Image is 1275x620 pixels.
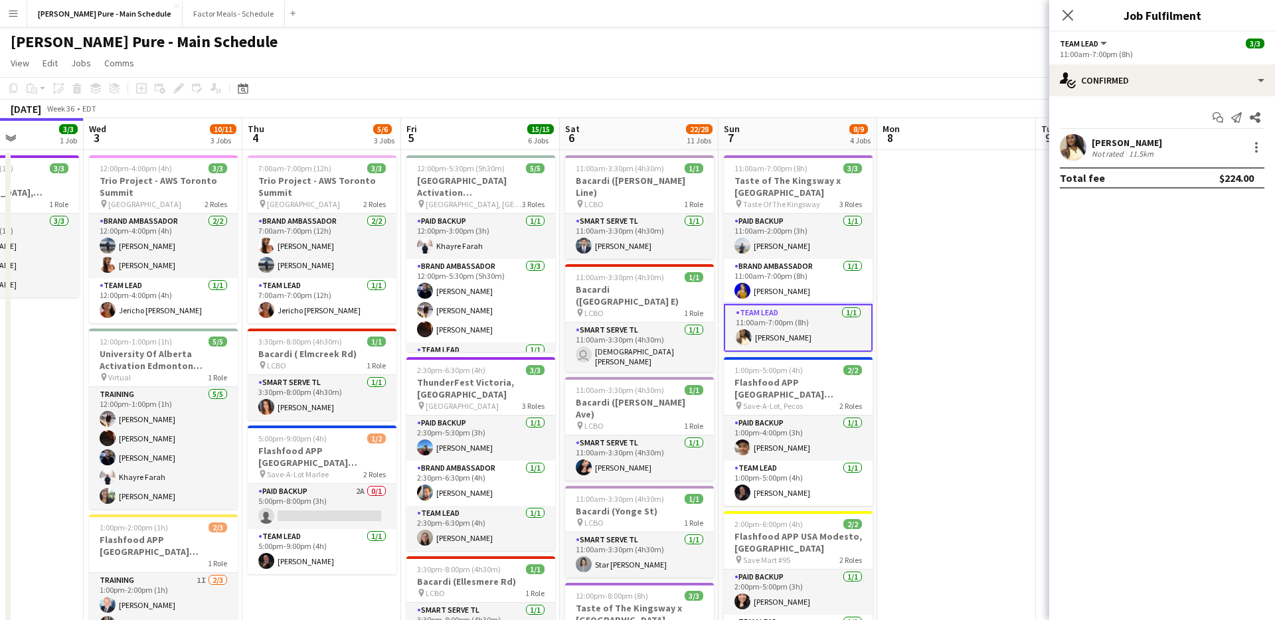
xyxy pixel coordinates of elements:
[724,376,873,400] h3: Flashfood APP [GEOGRAPHIC_DATA] [GEOGRAPHIC_DATA], [GEOGRAPHIC_DATA]
[363,199,386,209] span: 2 Roles
[1060,49,1264,59] div: 11:00am-7:00pm (8h)
[100,163,172,173] span: 12:00pm-4:00pm (4h)
[406,123,417,135] span: Fri
[724,357,873,506] app-job-card: 1:00pm-5:00pm (4h)2/2Flashfood APP [GEOGRAPHIC_DATA] [GEOGRAPHIC_DATA], [GEOGRAPHIC_DATA] Save-A-...
[89,278,238,323] app-card-role: Team Lead1/112:00pm-4:00pm (4h)Jericho [PERSON_NAME]
[374,135,394,145] div: 3 Jobs
[248,445,396,469] h3: Flashfood APP [GEOGRAPHIC_DATA] [GEOGRAPHIC_DATA], [GEOGRAPHIC_DATA]
[565,486,714,578] div: 11:00am-3:30pm (4h30m)1/1Bacardi (Yonge St) LCBO1 RoleSmart Serve TL1/111:00am-3:30pm (4h30m)Star...
[724,530,873,554] h3: Flashfood APP USA Modesto, [GEOGRAPHIC_DATA]
[37,54,63,72] a: Edit
[839,199,862,209] span: 3 Roles
[734,519,803,529] span: 2:00pm-6:00pm (4h)
[367,360,386,370] span: 1 Role
[849,124,868,134] span: 8/9
[89,387,238,509] app-card-role: Training5/512:00pm-1:00pm (1h)[PERSON_NAME][PERSON_NAME][PERSON_NAME]Khayre Farah[PERSON_NAME]
[839,401,862,411] span: 2 Roles
[406,259,555,343] app-card-role: Brand Ambassador3/312:00pm-5:30pm (5h30m)[PERSON_NAME][PERSON_NAME][PERSON_NAME]
[526,564,545,574] span: 1/1
[248,529,396,574] app-card-role: Team Lead1/15:00pm-9:00pm (4h)[PERSON_NAME]
[417,163,505,173] span: 12:00pm-5:30pm (5h30m)
[1126,149,1156,159] div: 11.5km
[248,329,396,420] app-job-card: 3:30pm-8:00pm (4h30m)1/1Bacardi ( Elmcreek Rd) LCBO1 RoleSmart Serve TL1/13:30pm-8:00pm (4h30m)[P...
[11,57,29,69] span: View
[522,401,545,411] span: 3 Roles
[89,155,238,323] div: 12:00pm-4:00pm (4h)3/3Trio Project - AWS Toronto Summit [GEOGRAPHIC_DATA]2 RolesBrand Ambassador2...
[563,130,580,145] span: 6
[208,372,227,382] span: 1 Role
[576,272,664,282] span: 11:00am-3:30pm (4h30m)
[248,375,396,420] app-card-role: Smart Serve TL1/13:30pm-8:00pm (4h30m)[PERSON_NAME]
[1060,171,1105,185] div: Total fee
[724,175,873,198] h3: Taste of The Kingsway x [GEOGRAPHIC_DATA]
[1092,149,1126,159] div: Not rated
[724,155,873,352] app-job-card: 11:00am-7:00pm (8h)3/3Taste of The Kingsway x [GEOGRAPHIC_DATA] Taste Of The Kingsway3 RolesPaid ...
[248,123,264,135] span: Thu
[267,199,340,209] span: [GEOGRAPHIC_DATA]
[565,123,580,135] span: Sat
[104,57,134,69] span: Comms
[1049,64,1275,96] div: Confirmed
[267,469,329,479] span: Save-A-Lot Marlee
[565,532,714,578] app-card-role: Smart Serve TL1/111:00am-3:30pm (4h30m)Star [PERSON_NAME]
[685,272,703,282] span: 1/1
[406,376,555,400] h3: ThunderFest Victoria, [GEOGRAPHIC_DATA]
[724,416,873,461] app-card-role: Paid Backup1/11:00pm-4:00pm (3h)[PERSON_NAME]
[528,135,553,145] div: 6 Jobs
[406,155,555,352] app-job-card: 12:00pm-5:30pm (5h30m)5/5[GEOGRAPHIC_DATA] Activation [GEOGRAPHIC_DATA] [GEOGRAPHIC_DATA], [GEOGR...
[1060,39,1098,48] span: Team Lead
[363,469,386,479] span: 2 Roles
[576,385,664,395] span: 11:00am-3:30pm (4h30m)
[565,377,714,481] div: 11:00am-3:30pm (4h30m)1/1Bacardi ([PERSON_NAME] Ave) LCBO1 RoleSmart Serve TL1/111:00am-3:30pm (4...
[526,163,545,173] span: 5/5
[1219,171,1254,185] div: $224.00
[685,494,703,504] span: 1/1
[426,401,499,411] span: [GEOGRAPHIC_DATA]
[525,588,545,598] span: 1 Role
[89,175,238,198] h3: Trio Project - AWS Toronto Summit
[565,264,714,372] app-job-card: 11:00am-3:30pm (4h30m)1/1Bacardi ([GEOGRAPHIC_DATA] E) LCBO1 RoleSmart Serve TL1/111:00am-3:30pm ...
[406,461,555,506] app-card-role: Brand Ambassador1/12:30pm-6:30pm (4h)[PERSON_NAME]
[685,591,703,601] span: 3/3
[406,416,555,461] app-card-role: Paid Backup1/12:30pm-5:30pm (3h)[PERSON_NAME]
[417,564,501,574] span: 3:30pm-8:00pm (4h30m)
[89,534,238,558] h3: Flashfood APP [GEOGRAPHIC_DATA] Modesto Training
[367,433,386,443] span: 1/2
[684,518,703,528] span: 1 Role
[843,519,862,529] span: 2/2
[248,484,396,529] app-card-role: Paid Backup2A0/15:00pm-8:00pm (3h)
[687,135,712,145] div: 11 Jobs
[27,1,183,27] button: [PERSON_NAME] Pure - Main Schedule
[850,135,871,145] div: 4 Jobs
[258,433,327,443] span: 5:00pm-9:00pm (4h)
[881,130,900,145] span: 8
[258,163,331,173] span: 7:00am-7:00pm (12h)
[724,304,873,352] app-card-role: Team Lead1/111:00am-7:00pm (8h)[PERSON_NAME]
[526,365,545,375] span: 3/3
[724,214,873,259] app-card-role: Paid Backup1/111:00am-2:00pm (3h)[PERSON_NAME]
[565,323,714,372] app-card-role: Smart Serve TL1/111:00am-3:30pm (4h30m) [DEMOGRAPHIC_DATA][PERSON_NAME]
[527,124,554,134] span: 15/15
[248,155,396,323] app-job-card: 7:00am-7:00pm (12h)3/3Trio Project - AWS Toronto Summit [GEOGRAPHIC_DATA]2 RolesBrand Ambassador2...
[208,558,227,568] span: 1 Role
[209,337,227,347] span: 5/5
[684,421,703,431] span: 1 Role
[734,365,803,375] span: 1:00pm-5:00pm (4h)
[108,199,181,209] span: [GEOGRAPHIC_DATA]
[267,360,286,370] span: LCBO
[248,278,396,323] app-card-role: Team Lead1/17:00am-7:00pm (12h)Jericho [PERSON_NAME]
[42,57,58,69] span: Edit
[49,199,68,209] span: 1 Role
[60,135,77,145] div: 1 Job
[406,576,555,587] h3: Bacardi (Ellesmere Rd)
[839,555,862,565] span: 2 Roles
[82,104,96,114] div: EDT
[246,130,264,145] span: 4
[565,435,714,481] app-card-role: Smart Serve TL1/111:00am-3:30pm (4h30m)[PERSON_NAME]
[686,124,713,134] span: 22/28
[843,163,862,173] span: 3/3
